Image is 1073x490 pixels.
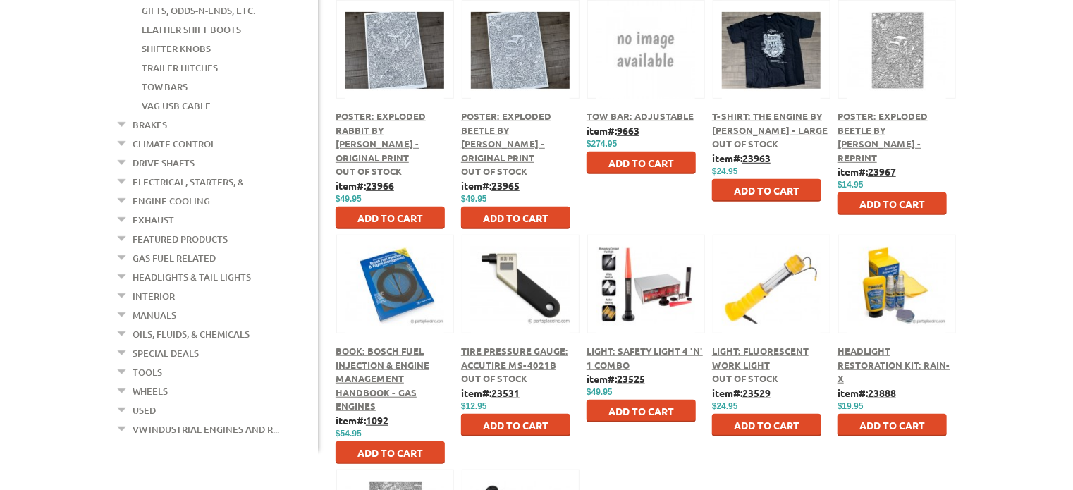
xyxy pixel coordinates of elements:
a: Leather Shift Boots [142,20,241,39]
button: Add to Cart [587,400,696,422]
a: T-Shirt: The Engine by [PERSON_NAME] - Large [712,110,828,136]
span: Add to Cart [734,419,799,431]
a: Headlights & Tail Lights [133,268,251,286]
b: item#: [712,386,771,399]
a: Interior [133,287,175,305]
a: Brakes [133,116,167,134]
a: Climate Control [133,135,216,153]
a: Tow Bar: Adjustable [587,110,694,122]
u: 23965 [491,179,520,192]
b: item#: [336,414,388,427]
u: 23531 [491,386,520,399]
a: Tow Bars [142,78,188,96]
a: Wheels [133,382,168,400]
button: Add to Cart [712,414,821,436]
b: item#: [461,179,520,192]
b: item#: [336,179,394,192]
a: VAG USB Cable [142,97,211,115]
button: Add to Cart [587,152,696,174]
a: Manuals [133,306,176,324]
a: Tire Pressure Gauge: Accutire MS-4021B [461,345,568,371]
span: $19.95 [838,401,864,411]
a: Shifter Knobs [142,39,211,58]
button: Add to Cart [838,414,947,436]
a: Light: Fluorescent Work Light [712,345,809,371]
span: Add to Cart [859,197,925,210]
span: $12.95 [461,401,487,411]
a: Drive Shafts [133,154,195,172]
span: Add to Cart [859,419,925,431]
a: Oils, Fluids, & Chemicals [133,325,250,343]
span: Add to Cart [357,446,423,459]
button: Add to Cart [336,207,445,229]
u: 23966 [366,179,394,192]
a: Engine Cooling [133,192,210,210]
u: 23888 [868,386,896,399]
span: Out of stock [336,165,402,177]
a: VW Industrial Engines and R... [133,420,279,439]
a: Exhaust [133,211,174,229]
a: Gas Fuel Related [133,249,216,267]
span: Add to Cart [734,184,799,197]
span: $14.95 [838,180,864,190]
span: Out of stock [712,137,778,149]
b: item#: [587,124,639,137]
a: Special Deals [133,344,199,362]
u: 23963 [742,152,771,164]
button: Add to Cart [336,441,445,464]
a: Used [133,401,156,419]
span: $49.95 [336,194,362,204]
a: Electrical, Starters, &... [133,173,250,191]
button: Add to Cart [838,192,947,215]
u: 23529 [742,386,771,399]
a: Poster: Exploded Beetle by [PERSON_NAME] - Original Print [461,110,551,164]
span: Add to Cart [608,157,674,169]
span: $54.95 [336,429,362,439]
span: Add to Cart [483,419,548,431]
span: $274.95 [587,139,617,149]
button: Add to Cart [461,207,570,229]
b: item#: [838,165,896,178]
span: Add to Cart [357,212,423,224]
span: Add to Cart [483,212,548,224]
button: Add to Cart [461,414,570,436]
span: $24.95 [712,401,738,411]
a: Featured Products [133,230,228,248]
span: Out of stock [461,165,527,177]
a: Trailer Hitches [142,59,218,77]
a: Book: Bosch Fuel Injection & Engine Management Handbook - Gas Engines [336,345,429,412]
span: Add to Cart [608,405,674,417]
a: Light: Safety Light 4 'n' 1 Combo [587,345,703,371]
b: item#: [461,386,520,399]
a: Gifts, Odds-n-Ends, Etc. [142,1,255,20]
span: Out of stock [461,372,527,384]
b: item#: [712,152,771,164]
a: Poster: Exploded Beetle by [PERSON_NAME] - Reprint [838,110,928,164]
button: Add to Cart [712,179,821,202]
u: 23525 [617,372,645,385]
b: item#: [587,372,645,385]
span: Out of stock [712,372,778,384]
span: $24.95 [712,166,738,176]
u: 9663 [617,124,639,137]
b: item#: [838,386,896,399]
a: Poster: Exploded Rabbit by [PERSON_NAME] - Original Print [336,110,426,164]
a: Tools [133,363,162,381]
u: 1092 [366,414,388,427]
span: $49.95 [587,387,613,397]
u: 23967 [868,165,896,178]
a: Headlight Restoration Kit: Rain-X [838,345,950,384]
span: $49.95 [461,194,487,204]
